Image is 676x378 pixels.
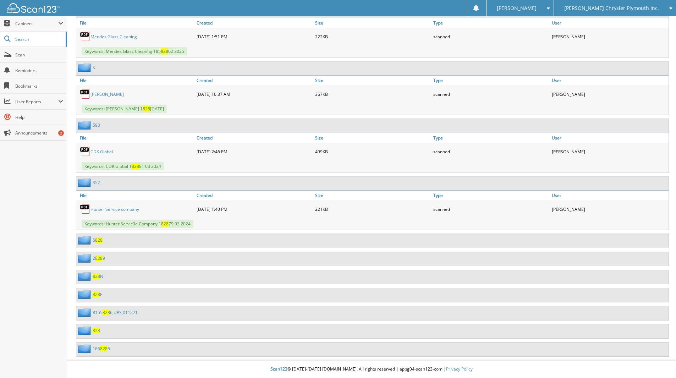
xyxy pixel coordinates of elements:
[432,191,550,200] a: Type
[15,36,62,42] span: Search
[95,255,103,261] span: 828
[270,366,287,372] span: Scan123
[550,29,669,44] div: [PERSON_NAME]
[143,106,150,112] span: 828
[80,204,90,214] img: PDF.png
[313,202,432,216] div: 221KB
[195,87,313,101] div: [DATE] 10:37 AM
[564,6,659,10] span: [PERSON_NAME] Chrysler Plymouth Inc.
[93,122,100,128] a: 593
[7,3,60,13] img: scan123-logo-white.svg
[550,18,669,28] a: User
[15,67,63,73] span: Reminders
[313,29,432,44] div: 222KB
[195,29,313,44] div: [DATE] 1:51 PM
[78,236,93,245] img: folder2.png
[15,52,63,58] span: Scan
[76,133,195,143] a: File
[93,273,100,279] span: 828
[313,87,432,101] div: 367KB
[432,133,550,143] a: Type
[78,326,93,335] img: folder2.png
[132,163,139,169] span: 828
[93,65,95,71] a: S
[313,133,432,143] a: Size
[93,180,100,186] a: 352
[78,290,93,299] img: folder2.png
[15,21,58,27] span: Cabinets
[93,273,103,279] a: 828N
[15,130,63,136] span: Announcements
[78,344,93,353] img: folder2.png
[15,99,58,105] span: User Reports
[313,18,432,28] a: Size
[103,309,110,316] span: 828
[432,29,550,44] div: scanned
[432,76,550,85] a: Type
[90,149,113,155] a: CDK Global
[93,346,110,352] a: 1668285
[100,346,108,352] span: 828
[432,144,550,159] div: scanned
[93,291,102,297] a: 828F
[195,133,313,143] a: Created
[93,255,105,261] a: 28289
[161,48,168,54] span: 828
[432,202,550,216] div: scanned
[78,121,93,130] img: folder2.png
[195,191,313,200] a: Created
[550,87,669,101] div: [PERSON_NAME]
[497,6,537,10] span: [PERSON_NAME]
[82,105,167,113] span: Keywords: [PERSON_NAME] 1 [DATE]
[313,191,432,200] a: Size
[93,291,100,297] span: 828
[93,237,103,243] a: 5828
[93,328,100,334] a: 828
[76,76,195,85] a: File
[550,191,669,200] a: User
[432,18,550,28] a: Type
[82,220,193,228] span: Keywords: Hunter Servic3e Company 1 79 03 2024
[95,237,103,243] span: 828
[80,31,90,42] img: PDF.png
[93,309,138,316] a: 81558286,UPS,011221
[432,87,550,101] div: scanned
[550,202,669,216] div: [PERSON_NAME]
[15,114,63,120] span: Help
[67,361,676,378] div: © [DATE]-[DATE] [DOMAIN_NAME]. All rights reserved | appg04-scan123-com |
[90,91,124,97] a: [PERSON_NAME]
[195,76,313,85] a: Created
[78,178,93,187] img: folder2.png
[76,191,195,200] a: File
[446,366,473,372] a: Privacy Policy
[80,89,90,99] img: PDF.png
[80,146,90,157] img: PDF.png
[195,202,313,216] div: [DATE] 1:40 PM
[195,144,313,159] div: [DATE] 2:46 PM
[82,162,164,170] span: Keywords: CDK Global 1 81 03 2024
[550,76,669,85] a: User
[550,133,669,143] a: User
[15,83,63,89] span: Bookmarks
[76,18,195,28] a: File
[90,34,137,40] a: Mendes Glass Cleaning
[78,63,93,72] img: folder2.png
[58,130,64,136] div: 2
[313,144,432,159] div: 499KB
[90,206,139,212] a: Hunter Service company
[550,144,669,159] div: [PERSON_NAME]
[161,221,169,227] span: 828
[313,76,432,85] a: Size
[78,254,93,263] img: folder2.png
[78,272,93,281] img: folder2.png
[195,18,313,28] a: Created
[82,47,187,55] span: Keywords: Mendes Glass Cleaning 185 02 2025
[78,308,93,317] img: folder2.png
